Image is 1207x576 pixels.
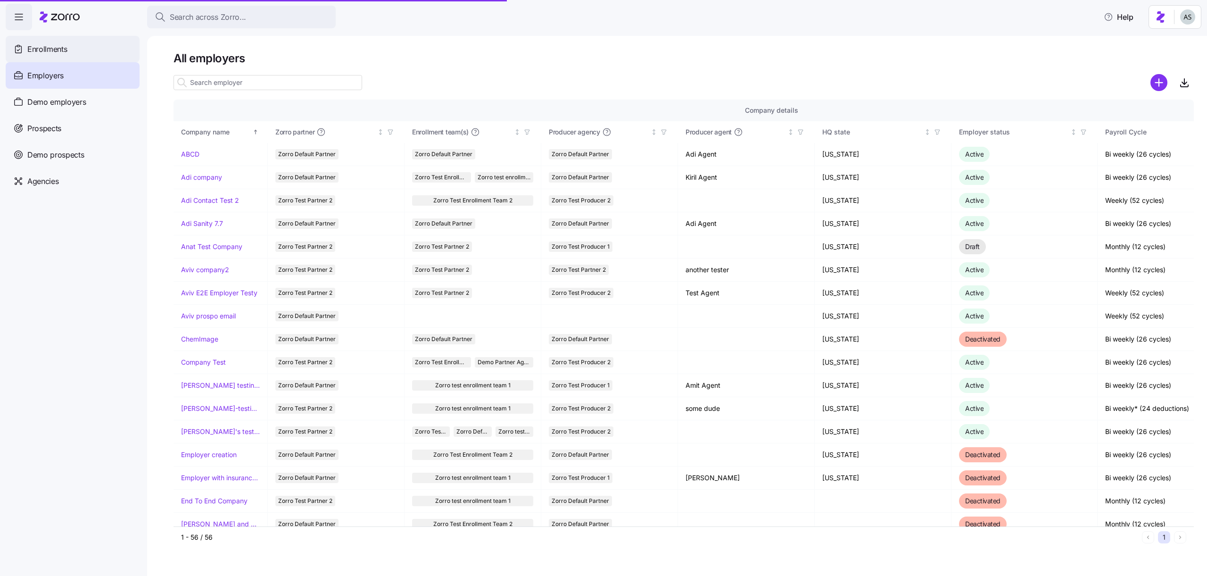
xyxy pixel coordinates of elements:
td: [US_STATE] [815,328,951,351]
span: Active [965,266,984,274]
td: [US_STATE] [815,467,951,490]
div: Not sorted [651,129,657,135]
div: Not sorted [514,129,521,135]
td: Adi Agent [678,143,815,166]
span: Zorro test enrollment team 1 [435,473,511,483]
span: Deactivated [965,520,1000,528]
a: Demo prospects [6,142,140,168]
span: Zorro Default Partner [552,149,609,159]
span: Zorro Test Producer 1 [552,242,610,252]
span: Agencies [27,175,58,187]
span: Help [1104,11,1133,23]
span: Zorro Test Partner 2 [278,195,332,206]
div: Company name [181,127,251,137]
a: Agencies [6,168,140,194]
span: Zorro test enrollment team 1 [435,496,511,506]
div: 1 - 56 / 56 [181,533,1138,542]
span: Zorro Test Partner 2 [415,288,469,298]
a: Employer with insurance problems [181,473,260,483]
span: Zorro Test Enrollment Team 2 [415,172,468,183]
td: Kiril Agent [678,166,815,189]
th: Zorro partnerNot sorted [268,121,405,143]
span: Zorro Test Producer 2 [552,195,611,206]
a: Employers [6,62,140,89]
span: Zorro Test Producer 2 [552,403,611,414]
span: Active [965,289,984,297]
span: Zorro Test Producer 1 [552,473,610,483]
img: c4d3a52e2a848ea5f7eb308790fba1e4 [1180,9,1195,25]
td: Adi Agent [678,212,815,235]
span: Zorro Test Producer 2 [552,357,611,367]
span: Active [965,173,984,181]
span: Zorro Default Partner [415,149,472,159]
span: Active [965,150,984,158]
td: [US_STATE] [815,443,951,467]
a: Enrollments [6,36,140,62]
span: Enrollment team(s) [412,127,469,137]
h1: All employers [174,51,1194,66]
span: Active [965,312,984,320]
span: Demo prospects [27,149,84,161]
td: [US_STATE] [815,351,951,374]
span: Zorro Default Partner [415,218,472,229]
span: Zorro Default Partner [552,496,609,506]
span: Zorro Default Partner [278,311,336,321]
span: Zorro Test Partner 2 [278,242,332,252]
a: [PERSON_NAME] and ChemImage [181,519,260,529]
td: another tester [678,259,815,282]
span: Zorro Default Partner [278,473,336,483]
span: Zorro Test Producer 1 [552,380,610,391]
span: Zorro Test Producer 2 [552,426,611,437]
td: [US_STATE] [815,212,951,235]
a: Employer creation [181,450,237,459]
span: Zorro test enrollment team 1 [435,380,511,391]
div: Not sorted [924,129,931,135]
th: Producer agencyNot sorted [541,121,678,143]
a: Adi company [181,173,222,182]
span: Zorro Default Partner [552,334,609,344]
a: End To End Company [181,496,248,506]
span: Zorro Default Partner [278,450,336,460]
a: Aviv E2E Employer Testy [181,288,257,298]
td: [US_STATE] [815,189,951,212]
span: Prospects [27,123,61,134]
span: Producer agent [686,127,732,137]
span: Zorro Test Partner 2 [278,288,332,298]
div: HQ state [822,127,922,137]
button: Help [1096,8,1141,26]
span: Zorro Default Partner [552,519,609,529]
button: Previous page [1142,531,1154,543]
button: 1 [1158,531,1170,543]
span: Zorro Test Partner 2 [278,265,332,275]
a: ChemImage [181,334,218,344]
span: Zorro Test Enrollment Team 2 [415,426,447,437]
span: Zorro Default Partner [552,450,609,460]
span: Employers [27,70,64,82]
span: Active [965,196,984,204]
td: some dude [678,397,815,420]
span: Zorro Test Enrollment Team 2 [433,450,513,460]
td: [US_STATE] [815,374,951,397]
th: Producer agentNot sorted [678,121,815,143]
span: Enrollments [27,43,67,55]
svg: add icon [1150,74,1167,91]
span: Zorro test enrollment team 1 [498,426,530,437]
span: Zorro Default Partner [278,334,336,344]
td: Amit Agent [678,374,815,397]
span: Zorro partner [275,127,314,137]
th: Enrollment team(s)Not sorted [405,121,541,143]
span: Zorro Default Partner [552,218,609,229]
a: Adi Sanity 7.7 [181,219,223,228]
span: Zorro Default Partner [278,519,336,529]
span: Search across Zorro... [170,11,246,23]
td: [US_STATE] [815,282,951,305]
a: Company Test [181,358,226,367]
span: Active [965,404,984,412]
th: HQ stateNot sorted [815,121,951,143]
span: Active [965,381,984,389]
a: [PERSON_NAME]-testing-payroll [181,404,260,413]
td: Test Agent [678,282,815,305]
span: Zorro Default Partner [456,426,488,437]
span: Active [965,219,984,227]
span: Zorro Test Partner 2 [278,496,332,506]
